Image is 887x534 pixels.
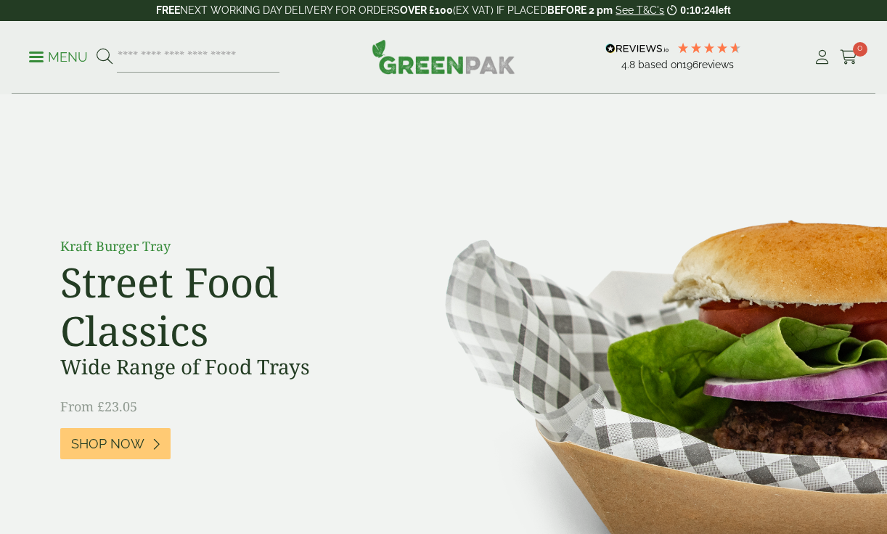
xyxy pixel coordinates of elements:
[60,258,387,355] h2: Street Food Classics
[547,4,613,16] strong: BEFORE 2 pm
[29,49,88,66] p: Menu
[605,44,669,54] img: REVIEWS.io
[60,428,171,459] a: Shop Now
[60,237,387,256] p: Kraft Burger Tray
[60,355,387,379] h3: Wide Range of Food Trays
[840,46,858,68] a: 0
[400,4,453,16] strong: OVER £100
[372,39,515,74] img: GreenPak Supplies
[682,59,698,70] span: 196
[71,436,144,452] span: Shop Now
[716,4,731,16] span: left
[698,59,734,70] span: reviews
[853,42,867,57] span: 0
[677,41,742,54] div: 4.79 Stars
[616,4,664,16] a: See T&C's
[680,4,715,16] span: 0:10:24
[840,50,858,65] i: Cart
[156,4,180,16] strong: FREE
[60,398,137,415] span: From £23.05
[29,49,88,63] a: Menu
[813,50,831,65] i: My Account
[621,59,638,70] span: 4.8
[638,59,682,70] span: Based on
